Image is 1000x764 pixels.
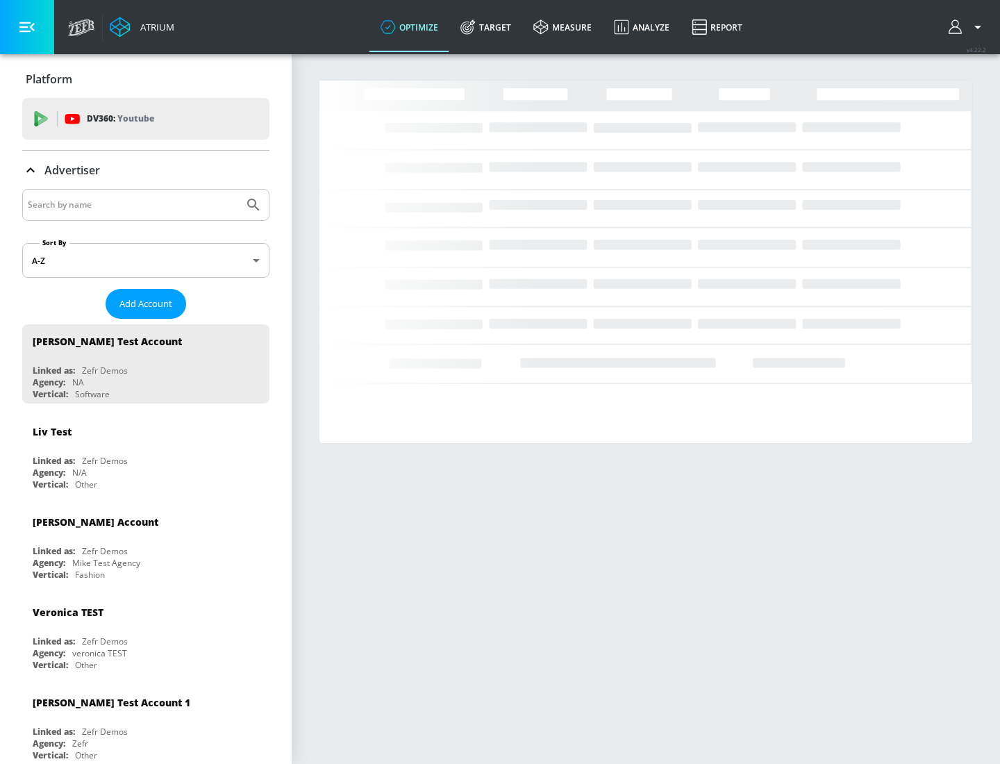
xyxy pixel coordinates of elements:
div: [PERSON_NAME] Test Account [33,335,182,348]
div: Fashion [75,569,105,581]
span: v 4.22.2 [967,46,986,53]
a: Atrium [110,17,174,38]
div: [PERSON_NAME] AccountLinked as:Zefr DemosAgency:Mike Test AgencyVertical:Fashion [22,505,269,584]
div: Veronica TESTLinked as:Zefr DemosAgency:veronica TESTVertical:Other [22,595,269,674]
div: A-Z [22,243,269,278]
a: optimize [369,2,449,52]
div: Linked as: [33,365,75,376]
div: Linked as: [33,726,75,738]
div: Liv TestLinked as:Zefr DemosAgency:N/AVertical:Other [22,415,269,494]
div: Mike Test Agency [72,557,140,569]
div: Other [75,659,97,671]
div: Zefr Demos [82,545,128,557]
div: Linked as: [33,636,75,647]
div: Atrium [135,21,174,33]
span: Add Account [119,296,172,312]
div: Liv Test [33,425,72,438]
input: Search by name [28,196,238,214]
p: Youtube [117,111,154,126]
a: Analyze [603,2,681,52]
div: [PERSON_NAME] Account [33,515,158,529]
div: Advertiser [22,151,269,190]
div: Zefr [72,738,88,749]
p: Platform [26,72,72,87]
div: DV360: Youtube [22,98,269,140]
a: measure [522,2,603,52]
div: Agency: [33,467,65,479]
div: Vertical: [33,569,68,581]
div: Vertical: [33,749,68,761]
div: Vertical: [33,659,68,671]
div: Agency: [33,738,65,749]
div: Agency: [33,376,65,388]
div: [PERSON_NAME] Test AccountLinked as:Zefr DemosAgency:NAVertical:Software [22,324,269,404]
label: Sort By [40,238,69,247]
div: Vertical: [33,388,68,400]
div: [PERSON_NAME] Test Account 1 [33,696,190,709]
div: Other [75,479,97,490]
div: Linked as: [33,545,75,557]
div: Zefr Demos [82,365,128,376]
div: Software [75,388,110,400]
div: Agency: [33,557,65,569]
p: Advertiser [44,163,100,178]
p: DV360: [87,111,154,126]
div: Linked as: [33,455,75,467]
a: Report [681,2,753,52]
div: Zefr Demos [82,726,128,738]
div: Other [75,749,97,761]
div: Zefr Demos [82,636,128,647]
div: NA [72,376,84,388]
div: Platform [22,60,269,99]
div: Zefr Demos [82,455,128,467]
button: Add Account [106,289,186,319]
a: Target [449,2,522,52]
div: veronica TEST [72,647,127,659]
div: N/A [72,467,87,479]
div: Veronica TEST [33,606,103,619]
div: Agency: [33,647,65,659]
div: Vertical: [33,479,68,490]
